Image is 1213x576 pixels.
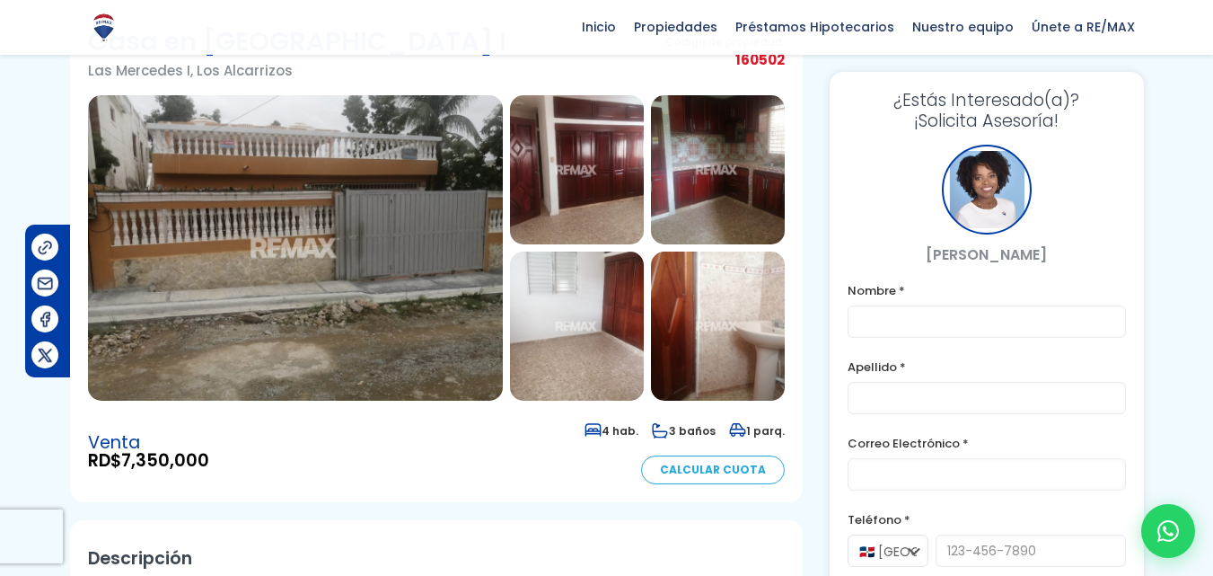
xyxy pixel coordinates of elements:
[848,244,1126,266] p: [PERSON_NAME]
[88,12,119,43] img: Logo de REMAX
[88,95,503,401] img: Casa en Las Mercedes I
[88,452,209,470] span: RD$
[848,432,1126,455] label: Correo Electrónico *
[848,90,1126,111] span: ¿Estás Interesado(a)?
[936,535,1126,567] input: 123-456-7890
[848,356,1126,378] label: Apellido *
[36,238,55,257] img: Compartir
[510,252,644,401] img: Casa en Las Mercedes I
[1023,13,1144,40] span: Únete a RE/MAX
[121,448,209,473] span: 7,350,000
[36,274,55,293] img: Compartir
[573,13,625,40] span: Inicio
[848,509,1126,531] label: Teléfono *
[651,252,785,401] img: Casa en Las Mercedes I
[652,423,716,439] span: 3 baños
[729,423,785,439] span: 1 parq.
[510,95,644,244] img: Casa en Las Mercedes I
[585,423,638,439] span: 4 hab.
[88,59,506,82] p: Las Mercedes I, Los Alcarrizos
[942,145,1032,235] div: Claudia Tejada
[36,346,55,365] img: Compartir
[625,13,726,40] span: Propiedades
[651,95,785,244] img: Casa en Las Mercedes I
[641,456,785,484] a: Calcular Cuota
[665,49,785,71] span: 160502
[36,310,55,329] img: Compartir
[726,13,903,40] span: Préstamos Hipotecarios
[848,90,1126,131] h3: ¡Solicita Asesoría!
[88,434,209,452] span: Venta
[903,13,1023,40] span: Nuestro equipo
[848,279,1126,302] label: Nombre *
